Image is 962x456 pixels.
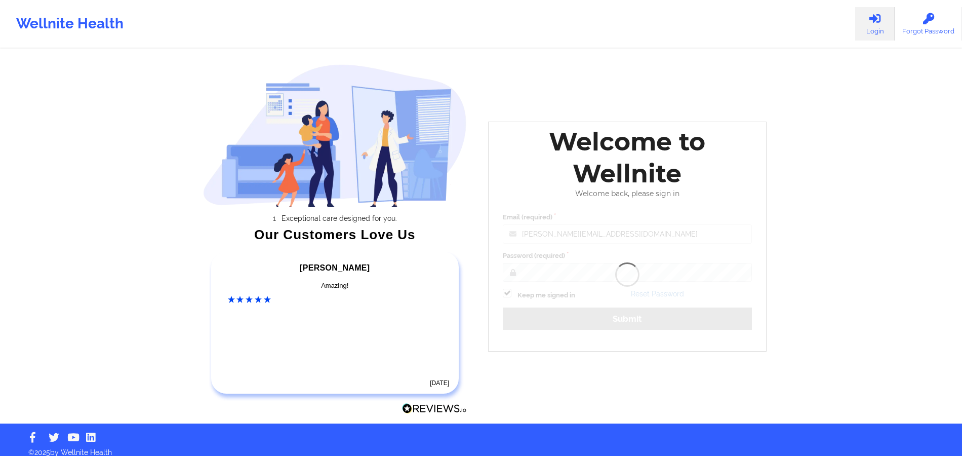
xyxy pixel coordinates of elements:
[203,64,467,207] img: wellnite-auth-hero_200.c722682e.png
[402,403,467,416] a: Reviews.io Logo
[212,214,467,222] li: Exceptional care designed for you.
[228,281,443,291] div: Amazing!
[402,403,467,414] img: Reviews.io Logo
[203,230,467,240] div: Our Customers Love Us
[430,379,449,387] time: [DATE]
[895,7,962,41] a: Forgot Password
[300,263,370,272] span: [PERSON_NAME]
[496,189,759,198] div: Welcome back, please sign in
[855,7,895,41] a: Login
[496,126,759,189] div: Welcome to Wellnite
